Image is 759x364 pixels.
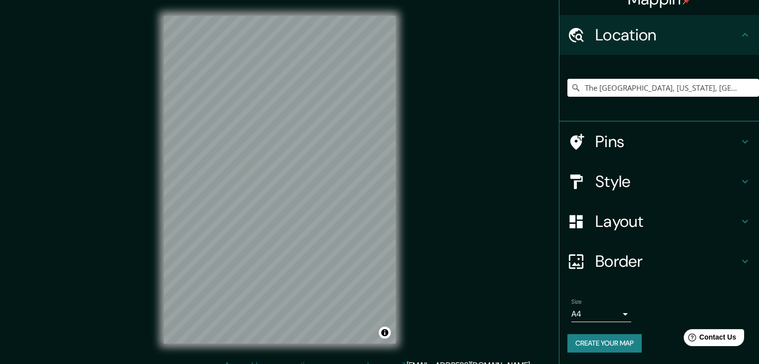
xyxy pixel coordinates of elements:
div: Border [559,241,759,281]
div: Layout [559,201,759,241]
div: Style [559,162,759,201]
button: Toggle attribution [379,327,391,339]
div: A4 [571,306,631,322]
h4: Pins [595,132,739,152]
button: Create your map [567,334,642,353]
canvas: Map [164,16,396,344]
iframe: Help widget launcher [670,325,748,353]
h4: Style [595,172,739,191]
h4: Location [595,25,739,45]
input: Pick your city or area [567,79,759,97]
div: Location [559,15,759,55]
h4: Border [595,251,739,271]
label: Size [571,298,582,306]
h4: Layout [595,211,739,231]
div: Pins [559,122,759,162]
